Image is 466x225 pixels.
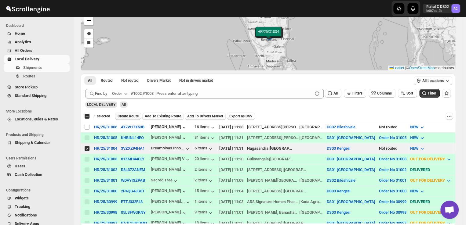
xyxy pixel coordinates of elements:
[426,9,449,13] p: b607ea-2b
[409,66,435,70] a: OpenStreetMap
[195,178,213,184] div: 2 items
[247,188,282,194] div: [STREET_ADDRESS]
[115,112,141,120] button: Create Route
[121,78,139,83] span: Not routed
[151,210,187,216] button: [PERSON_NAME]
[95,91,107,97] span: Find by
[327,167,375,172] button: DS01 [GEOGRAPHIC_DATA]
[327,146,350,151] button: DS03 Kengeri
[15,48,32,53] span: All Orders
[300,177,323,184] div: [GEOGRAPHIC_DATA]
[15,213,37,217] span: Notifications
[247,167,282,173] div: [STREET_ADDRESS]
[122,102,126,107] span: All
[84,16,93,25] a: Zoom out
[6,23,70,28] span: Dashboard
[84,29,93,38] a: Draw a polygon
[264,33,274,39] img: Marker
[121,199,143,204] button: ETTJ332F43
[410,146,418,151] span: NEW
[151,199,185,204] div: [PERSON_NAME]...
[195,146,213,152] button: 6 items
[15,140,50,145] span: Shipping & Calendar
[410,189,418,193] span: NEW
[88,78,92,83] span: All
[379,199,406,204] button: Order No 30999
[121,167,145,172] button: R8L372ANEM
[264,33,273,40] img: Marker
[121,135,144,140] button: KHBINL14EO
[219,156,243,162] div: [DATE] | 11:20
[195,135,216,141] button: 81 items
[247,167,323,173] div: |
[94,157,117,161] div: HR/25/31003
[247,209,299,216] div: [PERSON_NAME], Banashankari 3rd Stage, [GEOGRAPHIC_DATA]
[344,89,366,98] button: Filters
[247,124,299,130] div: [STREET_ADDRESS][PERSON_NAME]
[195,156,216,162] button: 20 items
[219,199,243,205] div: [DATE] | 11:03
[6,132,70,137] span: Products and Shipping
[264,33,274,40] img: Marker
[352,91,362,95] span: Filters
[147,78,171,83] span: Drivers Market
[247,199,323,205] div: |
[15,93,46,98] span: Standard Shipping
[247,177,323,184] div: |
[151,167,187,173] button: [PERSON_NAME]
[247,188,323,194] div: |
[195,199,213,205] div: 1 items
[151,124,187,130] div: [PERSON_NAME]
[325,89,341,98] button: All
[379,178,406,183] button: Order No 31001
[406,154,455,164] button: OUT FOR DELIVERY
[410,178,445,183] span: OUT FOR DELIVERY
[4,29,70,38] button: Home
[151,146,184,150] div: DreamNivas Inno...
[94,135,117,140] button: HR/25/31005
[219,124,243,130] div: [DATE] | 11:38
[410,199,452,205] div: DELIVERED
[4,170,70,179] button: Cash Collection
[247,145,268,152] div: Nagasandra
[4,38,70,46] button: Analytics
[219,188,243,194] div: [DATE] | 11:04
[247,156,323,162] div: |
[284,167,307,173] div: [GEOGRAPHIC_DATA]
[94,178,117,183] div: HR/25/31001
[4,138,70,147] button: Shipping & Calendar
[195,167,213,173] div: 2 items
[219,167,243,173] div: [DATE] | 11:13
[195,210,213,216] button: 9 items
[195,124,216,130] div: 16 items
[94,199,117,204] button: HR/25/30999
[247,124,323,130] div: |
[97,76,116,85] button: Routed
[265,33,274,40] img: Marker
[94,146,117,151] button: HR/25/31004
[227,112,255,120] button: Export as CSV
[84,38,93,48] a: Draw a rectangle
[4,72,70,80] button: Routes
[379,124,406,130] div: Not routed
[94,114,110,119] span: 1 selected
[229,114,253,119] span: Export as CSV
[94,189,117,193] div: HR/25/31000
[84,76,96,85] button: All
[195,188,216,195] div: 15 items
[377,91,392,95] span: Columns
[410,157,445,161] span: OUT FOR DELIVERY
[369,89,395,98] button: Columns
[179,78,213,83] span: Not in drivers market
[284,188,307,194] div: [GEOGRAPHIC_DATA]
[121,146,145,151] button: 3VZXZ94HA1
[151,156,191,162] button: [PERSON_NAME] V
[23,74,35,78] span: Routes
[406,186,429,196] button: NEW
[327,125,355,129] button: DS02 Bileshivale
[300,199,323,205] div: Kada Agrahara, [GEOGRAPHIC_DATA]
[4,115,70,123] button: Locations, Rules & Rates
